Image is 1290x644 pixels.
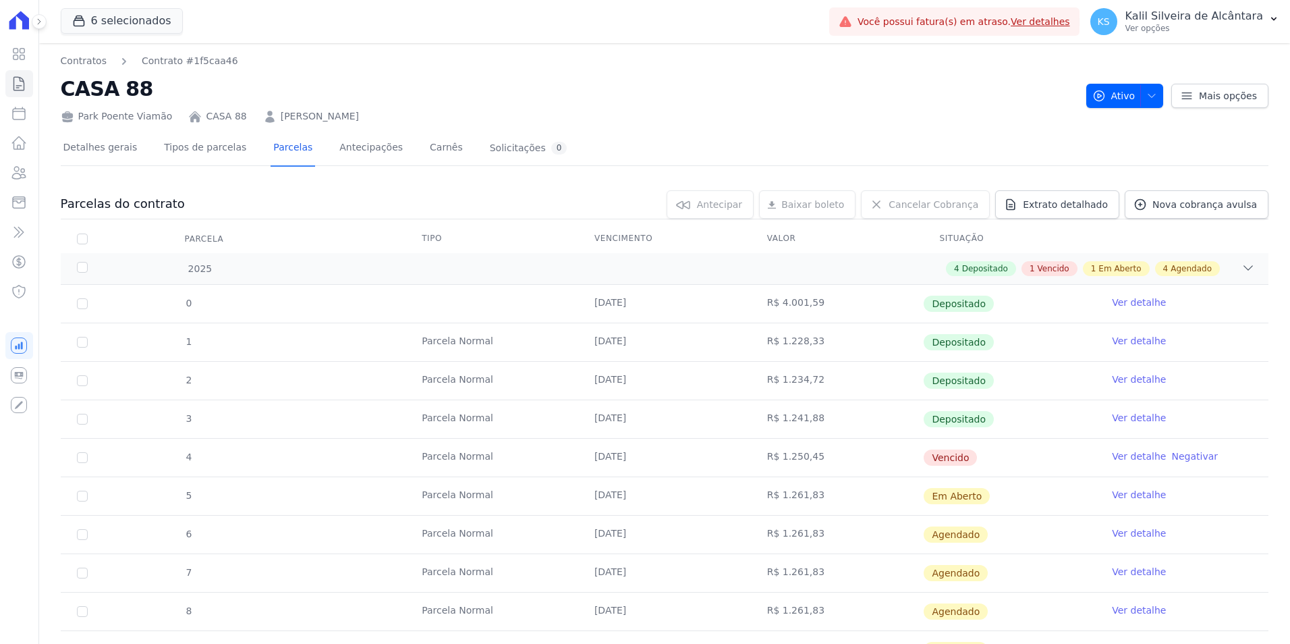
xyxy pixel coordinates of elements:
[578,285,751,323] td: [DATE]
[1038,263,1069,275] span: Vencido
[61,109,173,124] div: Park Poente Viamão
[1091,263,1096,275] span: 1
[405,593,578,630] td: Parcela Normal
[1152,198,1257,211] span: Nova cobrança avulsa
[751,477,924,515] td: R$ 1.261,83
[77,298,88,309] input: Só é possível selecionar pagamentos em aberto
[185,452,192,462] span: 4
[578,477,751,515] td: [DATE]
[578,516,751,554] td: [DATE]
[1199,89,1257,103] span: Mais opções
[578,554,751,592] td: [DATE]
[751,225,924,253] th: Valor
[61,74,1075,104] h2: CASA 88
[77,606,88,617] input: default
[1023,198,1108,211] span: Extrato detalhado
[61,54,238,68] nav: Breadcrumb
[1171,451,1218,462] a: Negativar
[77,337,88,348] input: Só é possível selecionar pagamentos em aberto
[1079,3,1290,41] button: KS Kalil Silveira de Alcântara Ver opções
[751,362,924,400] td: R$ 1.234,72
[337,131,405,167] a: Antecipações
[169,225,240,252] div: Parcela
[578,593,751,630] td: [DATE]
[405,554,578,592] td: Parcela Normal
[923,225,1096,253] th: Situação
[954,263,959,275] span: 4
[995,190,1119,219] a: Extrato detalhado
[1112,450,1166,463] a: Ver detalhe
[924,565,988,581] span: Agendado
[578,400,751,438] td: [DATE]
[77,414,88,425] input: Só é possível selecionar pagamentos em aberto
[1086,84,1164,108] button: Ativo
[751,439,924,477] td: R$ 1.250,45
[405,516,578,554] td: Parcela Normal
[751,400,924,438] td: R$ 1.241,88
[185,606,192,616] span: 8
[77,529,88,540] input: default
[751,516,924,554] td: R$ 1.261,83
[185,413,192,424] span: 3
[405,323,578,361] td: Parcela Normal
[1112,527,1166,540] a: Ver detalhe
[1125,190,1268,219] a: Nova cobrança avulsa
[1098,263,1141,275] span: Em Aberto
[185,336,192,347] span: 1
[1098,17,1110,26] span: KS
[405,225,578,253] th: Tipo
[271,131,315,167] a: Parcelas
[751,554,924,592] td: R$ 1.261,83
[77,452,88,463] input: default
[427,131,466,167] a: Carnês
[1112,334,1166,348] a: Ver detalhe
[281,109,359,124] a: [PERSON_NAME]
[61,54,1075,68] nav: Breadcrumb
[405,439,578,477] td: Parcela Normal
[1163,263,1169,275] span: 4
[206,109,246,124] a: CASA 88
[924,373,994,389] span: Depositado
[751,593,924,630] td: R$ 1.261,83
[924,411,994,427] span: Depositado
[61,54,107,68] a: Contratos
[578,439,751,477] td: [DATE]
[1125,23,1263,34] p: Ver opções
[188,262,213,276] span: 2025
[185,375,192,385] span: 2
[578,225,751,253] th: Vencimento
[1011,16,1070,27] a: Ver detalhes
[1092,84,1135,108] span: Ativo
[924,334,994,350] span: Depositado
[405,362,578,400] td: Parcela Normal
[185,529,192,539] span: 6
[751,323,924,361] td: R$ 1.228,33
[751,285,924,323] td: R$ 4.001,59
[551,142,567,155] div: 0
[1125,9,1263,23] p: Kalil Silveira de Alcântara
[1112,373,1166,386] a: Ver detalhe
[405,477,578,515] td: Parcela Normal
[1112,565,1166,579] a: Ver detalhe
[924,527,988,543] span: Agendado
[1112,296,1166,309] a: Ver detalhe
[77,491,88,502] input: default
[578,323,751,361] td: [DATE]
[61,196,185,212] h3: Parcelas do contrato
[924,450,977,466] span: Vencido
[1112,411,1166,425] a: Ver detalhe
[1171,84,1268,108] a: Mais opções
[1112,488,1166,502] a: Ver detalhe
[185,490,192,501] span: 5
[1171,263,1212,275] span: Agendado
[962,263,1008,275] span: Depositado
[142,54,238,68] a: Contrato #1f5caa46
[858,15,1070,29] span: Você possui fatura(s) em atraso.
[77,568,88,579] input: default
[490,142,567,155] div: Solicitações
[924,603,988,620] span: Agendado
[61,8,183,34] button: 6 selecionados
[61,131,140,167] a: Detalhes gerais
[924,296,994,312] span: Depositado
[1030,263,1035,275] span: 1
